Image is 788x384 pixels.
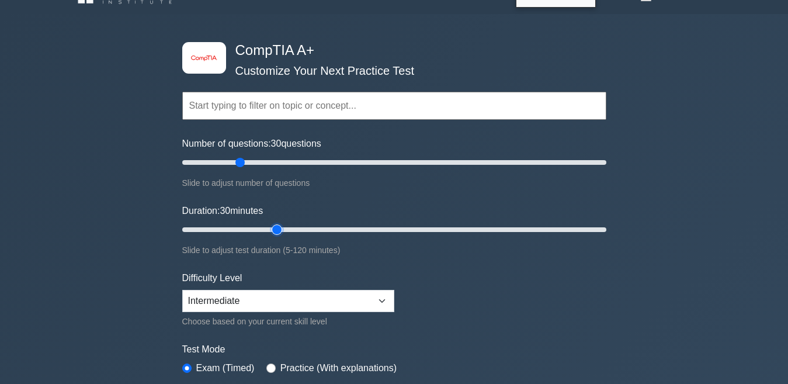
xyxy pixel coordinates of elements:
[182,137,321,151] label: Number of questions: questions
[271,139,282,148] span: 30
[182,271,242,285] label: Difficulty Level
[182,243,606,257] div: Slide to adjust test duration (5-120 minutes)
[182,92,606,120] input: Start typing to filter on topic or concept...
[196,361,255,375] label: Exam (Timed)
[280,361,397,375] label: Practice (With explanations)
[231,42,549,59] h4: CompTIA A+
[182,204,263,218] label: Duration: minutes
[182,176,606,190] div: Slide to adjust number of questions
[182,343,606,357] label: Test Mode
[182,314,394,328] div: Choose based on your current skill level
[220,206,230,216] span: 30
